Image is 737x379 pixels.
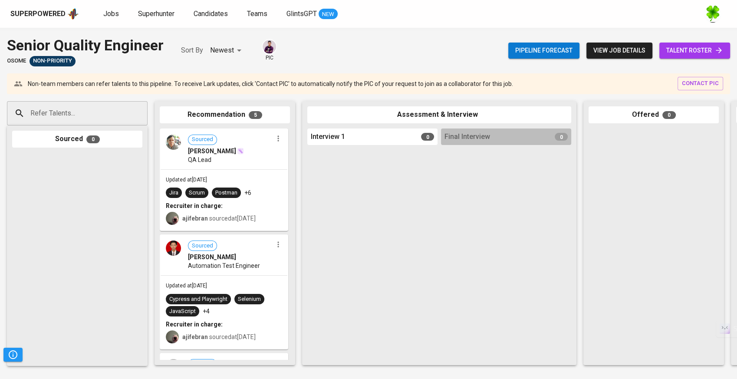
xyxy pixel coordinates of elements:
[189,189,205,197] div: Scrum
[704,5,721,23] img: f9493b8c-82b8-4f41-8722-f5d69bb1b761.jpg
[188,147,236,155] span: [PERSON_NAME]
[169,307,196,316] div: JavaScript
[210,45,234,56] p: Newest
[166,359,181,374] div: W
[166,330,179,343] img: aji.muda@glints.com
[182,333,256,340] span: sourced at [DATE]
[181,45,203,56] p: Sort By
[7,57,26,65] span: Osome
[166,177,207,183] span: Updated at [DATE]
[244,188,251,197] p: +6
[188,261,260,270] span: Automation Test Engineer
[28,79,513,88] p: Non-team members can refer talents to this pipeline. To receive Lark updates, click 'Contact PIC'...
[286,9,338,20] a: GlintsGPT NEW
[247,10,267,18] span: Teams
[166,283,207,289] span: Updated at [DATE]
[515,45,572,56] span: Pipeline forecast
[166,241,181,256] img: 1d4984655c83ac4687263bc2ac2f2d31.jpg
[67,7,79,20] img: app logo
[188,155,211,164] span: QA Lead
[138,9,176,20] a: Superhunter
[589,106,719,123] div: Offered
[166,202,223,209] b: Recruiter in charge:
[203,307,210,316] p: +4
[238,295,261,303] div: Selenium
[286,10,317,18] span: GlintsGPT
[237,148,244,155] img: magic_wand.svg
[194,10,228,18] span: Candidates
[210,43,244,59] div: Newest
[3,348,23,362] button: Pipeline Triggers
[444,132,490,142] span: Final Interview
[659,43,730,59] a: talent roster
[263,40,276,53] img: erwin@glints.com
[182,215,208,222] b: ajifebran
[311,132,345,142] span: Interview 1
[188,135,217,144] span: Sourced
[508,43,579,59] button: Pipeline forecast
[166,135,181,150] img: eba9f01603ec3e5285c25b75238c2092.png
[86,135,100,143] span: 0
[169,189,178,197] div: Jira
[188,242,217,250] span: Sourced
[7,35,164,56] div: Senior Quality Engineer
[188,253,236,261] span: [PERSON_NAME]
[593,45,645,56] span: view job details
[169,295,227,303] div: Cypress and Playwright
[662,111,676,119] span: 0
[182,215,256,222] span: sourced at [DATE]
[138,10,174,18] span: Superhunter
[166,212,179,225] img: aji.muda@glints.com
[12,131,142,148] div: Sourced
[10,7,79,20] a: Superpoweredapp logo
[30,57,76,65] span: Non-Priority
[182,333,208,340] b: ajifebran
[194,9,230,20] a: Candidates
[249,111,262,119] span: 5
[143,112,145,114] button: Open
[555,133,568,141] span: 0
[262,39,277,62] div: pic
[30,56,76,66] div: Pending Client’s Feedback, Sufficient Talents in Pipeline
[678,77,723,90] button: contact pic
[103,10,119,18] span: Jobs
[215,189,237,197] div: Postman
[586,43,652,59] button: view job details
[319,10,338,19] span: NEW
[682,79,719,89] span: contact pic
[10,9,66,19] div: Superpowered
[307,106,571,123] div: Assessment & Interview
[247,9,269,20] a: Teams
[166,321,223,328] b: Recruiter in charge:
[160,106,290,123] div: Recommendation
[103,9,121,20] a: Jobs
[666,45,723,56] span: talent roster
[421,133,434,141] span: 0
